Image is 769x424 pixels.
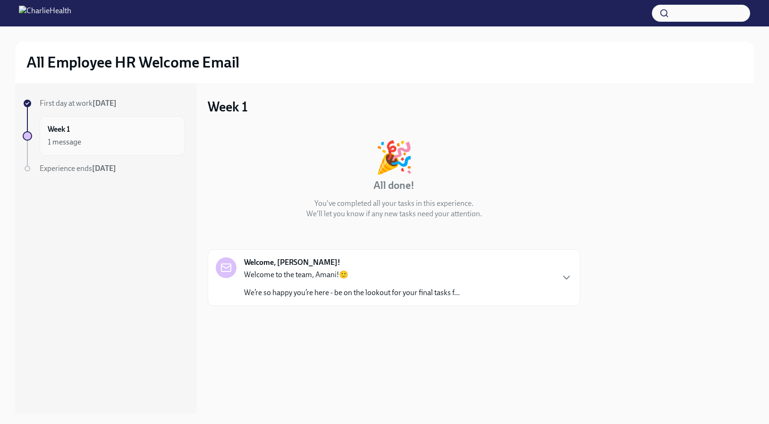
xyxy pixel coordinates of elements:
[23,116,185,156] a: Week 11 message
[375,142,414,173] div: 🎉
[40,164,116,173] span: Experience ends
[244,288,460,298] p: We’re so happy you’re here - be on the lookout for your final tasks f...
[314,198,473,209] p: You've completed all your tasks in this experience.
[48,137,81,147] div: 1 message
[93,99,117,108] strong: [DATE]
[306,209,482,219] p: We'll let you know if any new tasks need your attention.
[244,257,340,268] strong: Welcome, [PERSON_NAME]!
[244,270,460,280] p: Welcome to the team, Amani!🙂
[373,178,414,193] h4: All done!
[19,6,71,21] img: CharlieHealth
[23,98,185,109] a: First day at work[DATE]
[48,124,70,135] h6: Week 1
[26,53,239,72] h2: All Employee HR Welcome Email
[208,98,248,115] h3: Week 1
[92,164,116,173] strong: [DATE]
[40,99,117,108] span: First day at work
